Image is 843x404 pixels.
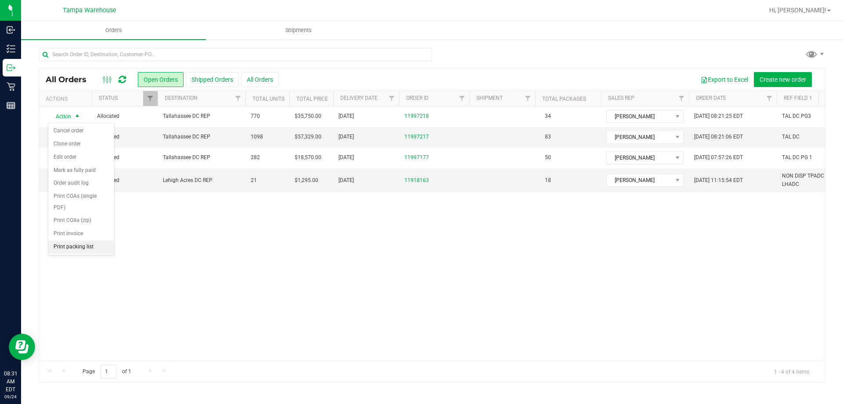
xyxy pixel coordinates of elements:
[339,153,354,162] span: [DATE]
[4,393,17,400] p: 09/24
[295,112,321,120] span: $35,750.00
[608,95,634,101] a: Sales Rep
[542,96,586,102] a: Total Packages
[295,176,318,185] span: $1,295.00
[696,95,726,101] a: Order Date
[39,48,432,61] input: Search Order ID, Destination, Customer PO...
[48,177,114,190] li: Order audit log
[607,174,672,186] span: [PERSON_NAME]
[97,133,152,141] span: Allocated
[48,151,114,164] li: Edit order
[295,133,321,141] span: $57,329.00
[48,164,114,177] li: Mark as fully paid
[231,91,245,106] a: Filter
[206,21,391,40] a: Shipments
[754,72,812,87] button: Create new order
[404,133,429,141] a: 11997217
[7,63,15,72] inline-svg: Outbound
[97,176,152,185] span: Allocated
[782,133,800,141] span: TAL DC
[296,96,328,102] a: Total Price
[339,176,354,185] span: [DATE]
[251,133,263,141] span: 1098
[782,172,837,189] span: NON DISP TPADC > LHADC
[9,334,35,360] iframe: Resource center
[46,96,88,102] div: Actions
[339,112,354,120] span: [DATE]
[72,110,83,123] span: select
[695,72,754,87] button: Export to Excel
[21,21,206,40] a: Orders
[143,91,158,106] a: Filter
[163,133,240,141] span: Tallahassee DC REP
[165,95,198,101] a: Destination
[521,91,535,106] a: Filter
[540,110,555,123] span: 34
[48,190,114,214] li: Print COAs (single PDF)
[406,95,429,101] a: Order ID
[63,7,116,14] span: Tampa Warehouse
[607,152,672,164] span: [PERSON_NAME]
[339,133,354,141] span: [DATE]
[455,91,469,106] a: Filter
[101,365,116,379] input: 1
[607,131,672,143] span: [PERSON_NAME]
[274,26,324,34] span: Shipments
[251,153,260,162] span: 282
[75,365,138,379] span: Page of 1
[94,26,134,34] span: Orders
[694,133,743,141] span: [DATE] 08:21:06 EDT
[138,72,184,87] button: Open Orders
[46,75,95,84] span: All Orders
[97,112,152,120] span: Allocated
[404,176,429,185] a: 11918163
[48,138,114,151] li: Clone order
[540,174,555,187] span: 18
[694,176,743,185] span: [DATE] 11:15:54 EDT
[540,151,555,164] span: 50
[476,95,503,101] a: Shipment
[48,240,114,254] li: Print packing list
[404,153,429,162] a: 11997177
[295,153,321,162] span: $18,570.00
[340,95,378,101] a: Delivery Date
[48,110,72,123] span: Action
[784,95,812,101] a: Ref Field 1
[251,112,260,120] span: 770
[694,153,743,162] span: [DATE] 07:57:26 EDT
[385,91,399,106] a: Filter
[540,131,555,143] span: 83
[251,176,257,185] span: 21
[4,370,17,393] p: 08:31 AM EDT
[186,72,239,87] button: Shipped Orders
[769,7,826,14] span: Hi, [PERSON_NAME]!
[782,153,812,162] span: TAL DC PG 1
[48,124,114,138] li: Cancel order
[7,101,15,110] inline-svg: Reports
[241,72,279,87] button: All Orders
[607,110,672,123] span: [PERSON_NAME]
[163,176,240,185] span: Lehigh Acres DC REP
[7,25,15,34] inline-svg: Inbound
[782,112,811,120] span: TAL DC PG3
[674,91,689,106] a: Filter
[163,153,240,162] span: Tallahassee DC REP
[97,153,152,162] span: Allocated
[99,95,118,101] a: Status
[760,76,806,83] span: Create new order
[694,112,743,120] span: [DATE] 08:21:25 EDT
[48,227,114,240] li: Print invoice
[163,112,240,120] span: Tallahassee DC REP
[48,214,114,227] li: Print COAs (zip)
[767,365,816,378] span: 1 - 4 of 4 items
[404,112,429,120] a: 11997218
[7,82,15,91] inline-svg: Retail
[762,91,777,106] a: Filter
[7,44,15,53] inline-svg: Inventory
[252,96,285,102] a: Total Units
